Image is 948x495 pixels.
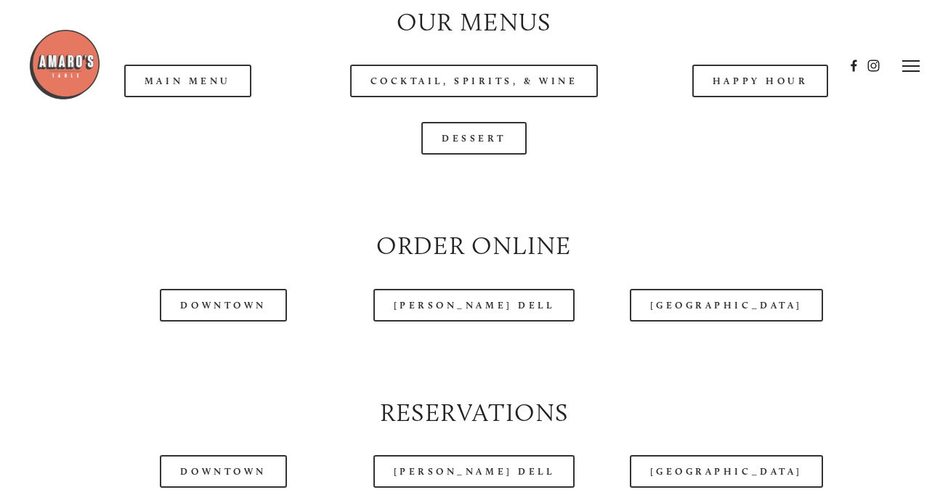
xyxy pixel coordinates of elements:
[57,229,891,264] h2: Order Online
[160,289,286,322] a: Downtown
[57,396,891,431] h2: Reservations
[373,289,575,322] a: [PERSON_NAME] Dell
[373,455,575,488] a: [PERSON_NAME] Dell
[630,455,823,488] a: [GEOGRAPHIC_DATA]
[421,122,527,155] a: Dessert
[160,455,286,488] a: Downtown
[28,28,101,101] img: Amaro's Table
[630,289,823,322] a: [GEOGRAPHIC_DATA]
